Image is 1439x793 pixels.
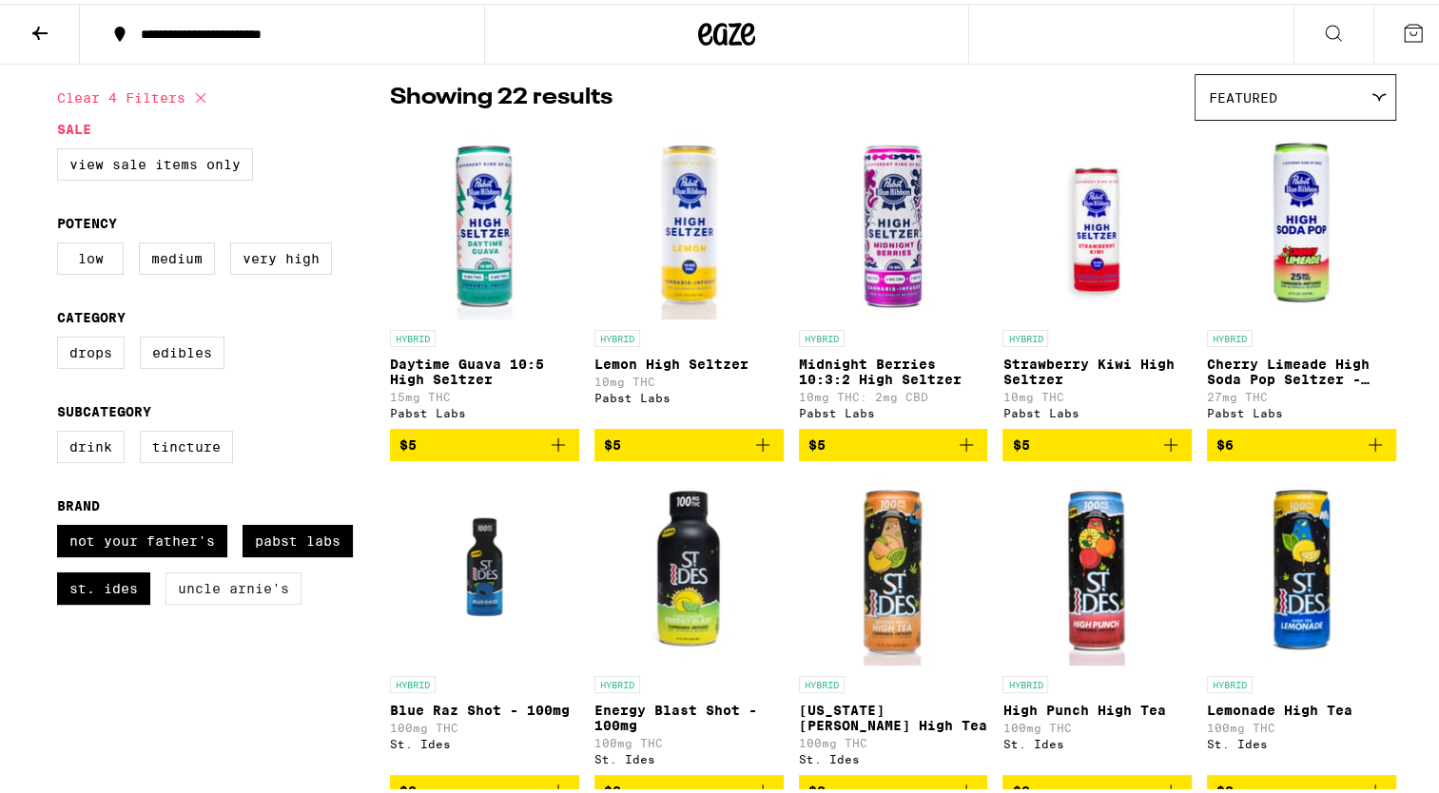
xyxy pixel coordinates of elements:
[1207,403,1396,416] div: Pabst Labs
[390,353,579,383] p: Daytime Guava 10:5 High Seltzer
[1207,326,1253,343] p: HYBRID
[594,473,784,771] a: Open page for Energy Blast Shot - 100mg from St. Ides
[57,427,125,459] label: Drink
[57,70,212,118] button: Clear 4 filters
[390,473,579,663] img: St. Ides - Blue Raz Shot - 100mg
[1002,718,1192,730] p: 100mg THC
[808,434,826,449] span: $5
[1207,473,1396,771] a: Open page for Lemonade High Tea from St. Ides
[57,212,117,227] legend: Potency
[1216,434,1234,449] span: $6
[139,239,215,271] label: Medium
[1002,473,1192,663] img: St. Ides - High Punch High Tea
[594,353,784,368] p: Lemon High Seltzer
[799,326,845,343] p: HYBRID
[1207,425,1396,457] button: Add to bag
[594,126,784,425] a: Open page for Lemon High Seltzer from Pabst Labs
[799,126,988,317] img: Pabst Labs - Midnight Berries 10:3:2 High Seltzer
[390,126,579,317] img: Pabst Labs - Daytime Guava 10:5 High Seltzer
[1209,87,1277,102] span: Featured
[1012,434,1029,449] span: $5
[799,473,988,771] a: Open page for Georgia Peach High Tea from St. Ides
[594,473,784,663] img: St. Ides - Energy Blast Shot - 100mg
[1002,403,1192,416] div: Pabst Labs
[57,306,126,321] legend: Category
[1207,126,1396,317] img: Pabst Labs - Cherry Limeade High Soda Pop Seltzer - 25mg
[799,126,988,425] a: Open page for Midnight Berries 10:3:2 High Seltzer from Pabst Labs
[399,434,417,449] span: $5
[1207,387,1396,399] p: 27mg THC
[57,118,91,133] legend: Sale
[594,699,784,729] p: Energy Blast Shot - 100mg
[799,699,988,729] p: [US_STATE][PERSON_NAME] High Tea
[57,494,100,510] legend: Brand
[1002,699,1192,714] p: High Punch High Tea
[243,521,353,553] label: Pabst Labs
[1002,126,1192,425] a: Open page for Strawberry Kiwi High Seltzer from Pabst Labs
[390,387,579,399] p: 15mg THC
[594,425,784,457] button: Add to bag
[594,749,784,762] div: St. Ides
[799,403,988,416] div: Pabst Labs
[390,126,579,425] a: Open page for Daytime Guava 10:5 High Seltzer from Pabst Labs
[1002,353,1192,383] p: Strawberry Kiwi High Seltzer
[1002,126,1192,317] img: Pabst Labs - Strawberry Kiwi High Seltzer
[1002,387,1192,399] p: 10mg THC
[1002,672,1048,689] p: HYBRID
[1002,473,1192,771] a: Open page for High Punch High Tea from St. Ides
[799,387,988,399] p: 10mg THC: 2mg CBD
[594,672,640,689] p: HYBRID
[1207,126,1396,425] a: Open page for Cherry Limeade High Soda Pop Seltzer - 25mg from Pabst Labs
[390,672,436,689] p: HYBRID
[594,326,640,343] p: HYBRID
[1207,473,1396,663] img: St. Ides - Lemonade High Tea
[57,333,125,365] label: Drops
[1002,425,1192,457] button: Add to bag
[140,333,224,365] label: Edibles
[390,718,579,730] p: 100mg THC
[1207,734,1396,746] div: St. Ides
[390,734,579,746] div: St. Ides
[390,699,579,714] p: Blue Raz Shot - 100mg
[57,521,227,553] label: Not Your Father's
[594,388,784,400] div: Pabst Labs
[1207,718,1396,730] p: 100mg THC
[57,145,253,177] label: View Sale Items Only
[390,78,613,110] p: Showing 22 results
[799,425,988,457] button: Add to bag
[57,400,151,416] legend: Subcategory
[799,749,988,762] div: St. Ides
[1207,699,1396,714] p: Lemonade High Tea
[57,569,150,601] label: St. Ides
[11,13,137,29] span: Hi. Need any help?
[140,427,233,459] label: Tincture
[165,569,301,601] label: Uncle Arnie's
[390,473,579,771] a: Open page for Blue Raz Shot - 100mg from St. Ides
[390,326,436,343] p: HYBRID
[594,126,784,317] img: Pabst Labs - Lemon High Seltzer
[57,239,124,271] label: Low
[799,473,988,663] img: St. Ides - Georgia Peach High Tea
[1207,672,1253,689] p: HYBRID
[390,425,579,457] button: Add to bag
[594,733,784,745] p: 100mg THC
[799,733,988,745] p: 100mg THC
[390,403,579,416] div: Pabst Labs
[594,372,784,384] p: 10mg THC
[799,353,988,383] p: Midnight Berries 10:3:2 High Seltzer
[1002,326,1048,343] p: HYBRID
[1207,353,1396,383] p: Cherry Limeade High Soda Pop Seltzer - 25mg
[1002,734,1192,746] div: St. Ides
[799,672,845,689] p: HYBRID
[230,239,332,271] label: Very High
[604,434,621,449] span: $5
